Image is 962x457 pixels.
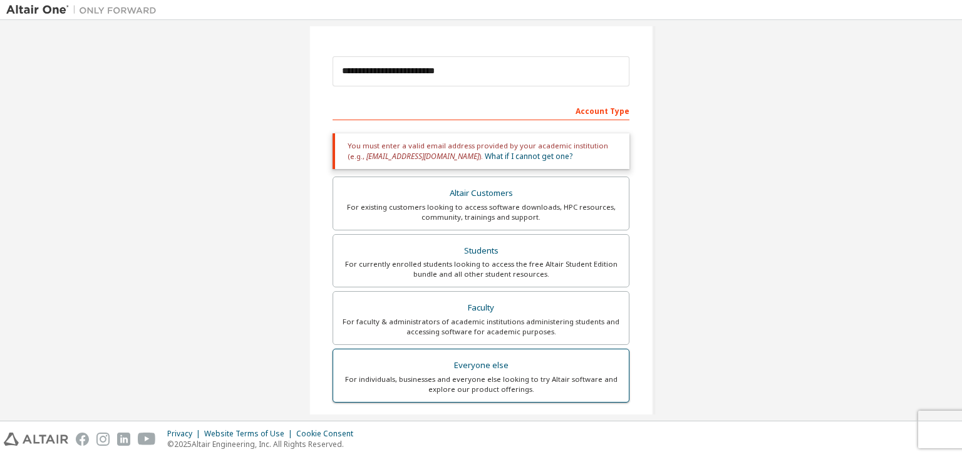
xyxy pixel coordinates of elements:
div: For individuals, businesses and everyone else looking to try Altair software and explore our prod... [341,374,621,394]
img: altair_logo.svg [4,433,68,446]
span: [EMAIL_ADDRESS][DOMAIN_NAME] [366,151,479,162]
img: linkedin.svg [117,433,130,446]
div: Privacy [167,429,204,439]
div: Altair Customers [341,185,621,202]
div: Faculty [341,299,621,317]
div: Everyone else [341,357,621,374]
p: © 2025 Altair Engineering, Inc. All Rights Reserved. [167,439,361,449]
img: instagram.svg [96,433,110,446]
div: Cookie Consent [296,429,361,439]
img: Altair One [6,4,163,16]
div: For faculty & administrators of academic institutions administering students and accessing softwa... [341,317,621,337]
img: facebook.svg [76,433,89,446]
div: You must enter a valid email address provided by your academic institution (e.g., ). [333,133,629,169]
div: Website Terms of Use [204,429,296,439]
img: youtube.svg [138,433,156,446]
div: Students [341,242,621,260]
div: Account Type [333,100,629,120]
div: For existing customers looking to access software downloads, HPC resources, community, trainings ... [341,202,621,222]
div: For currently enrolled students looking to access the free Altair Student Edition bundle and all ... [341,259,621,279]
a: What if I cannot get one? [485,151,572,162]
